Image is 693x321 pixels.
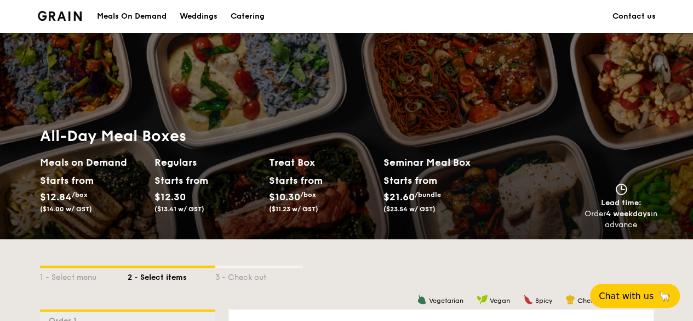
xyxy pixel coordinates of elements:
[40,126,498,146] h1: All-Day Meal Boxes
[565,295,575,305] img: icon-chef-hat.a58ddaea.svg
[601,198,642,207] span: Lead time:
[215,268,303,283] div: 3 - Check out
[269,172,318,189] div: Starts from
[72,191,88,199] span: /box
[300,191,316,199] span: /box
[535,297,552,305] span: Spicy
[383,191,415,203] span: $21.60
[590,284,680,308] button: Chat with us🦙
[599,291,654,301] span: Chat with us
[613,183,629,195] img: icon-clock.2db775ea.svg
[490,297,510,305] span: Vegan
[40,155,146,170] h2: Meals on Demand
[38,11,82,21] img: Grain
[477,295,488,305] img: icon-vegan.f8ff3823.svg
[417,295,427,305] img: icon-vegetarian.fe4039eb.svg
[383,155,498,170] h2: Seminar Meal Box
[383,172,437,189] div: Starts from
[154,205,204,213] span: ($13.41 w/ GST)
[128,268,215,283] div: 2 - Select items
[40,172,89,189] div: Starts from
[154,172,203,189] div: Starts from
[415,191,441,199] span: /bundle
[658,290,671,302] span: 🦙
[429,297,463,305] span: Vegetarian
[606,209,651,218] strong: 4 weekdays
[40,205,92,213] span: ($14.00 w/ GST)
[154,191,186,203] span: $12.30
[269,191,300,203] span: $10.30
[38,11,82,21] a: Logotype
[269,155,375,170] h2: Treat Box
[585,209,658,230] div: Order in advance
[523,295,533,305] img: icon-spicy.37a8142b.svg
[269,205,318,213] span: ($11.23 w/ GST)
[577,297,654,305] span: Chef's recommendation
[40,268,128,283] div: 1 - Select menu
[383,205,436,213] span: ($23.54 w/ GST)
[154,155,260,170] h2: Regulars
[40,191,72,203] span: $12.84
